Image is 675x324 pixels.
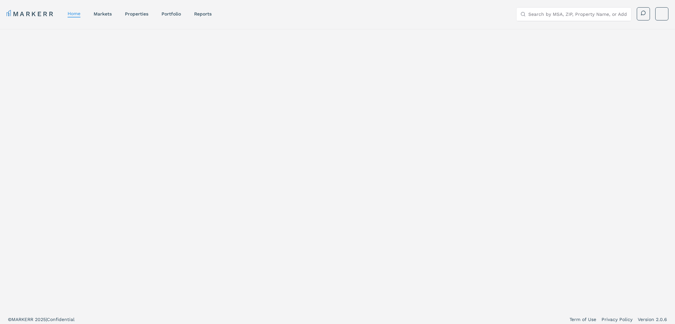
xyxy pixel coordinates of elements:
a: properties [125,11,148,16]
a: Privacy Policy [602,316,632,323]
span: 2025 | [35,317,47,322]
a: home [68,11,80,16]
input: Search by MSA, ZIP, Property Name, or Address [528,8,627,21]
a: Term of Use [570,316,596,323]
span: MARKERR [12,317,35,322]
span: Confidential [47,317,74,322]
span: © [8,317,12,322]
a: Portfolio [161,11,181,16]
a: reports [194,11,212,16]
a: MARKERR [7,9,54,18]
a: markets [94,11,112,16]
a: Version 2.0.6 [638,316,667,323]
